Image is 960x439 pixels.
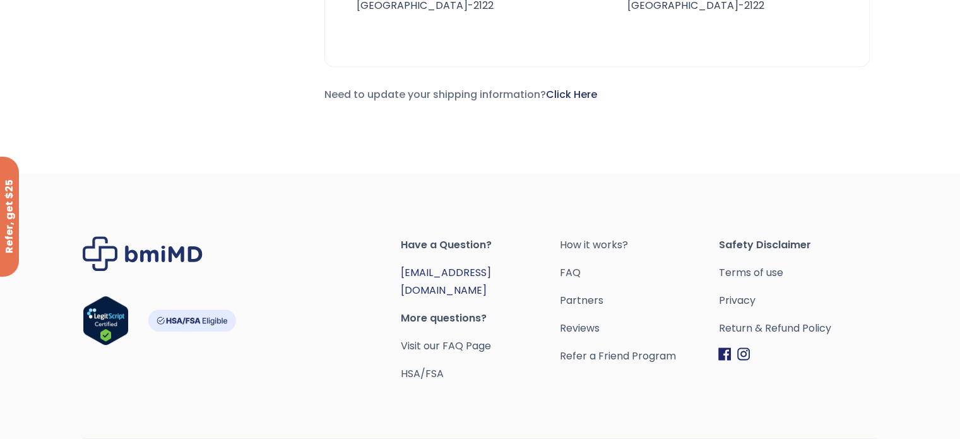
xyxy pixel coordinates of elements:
[559,236,718,254] a: How it works?
[401,310,560,327] span: More questions?
[718,320,877,337] a: Return & Refund Policy
[718,236,877,254] span: Safety Disclaimer
[559,347,718,365] a: Refer a Friend Program
[718,264,877,282] a: Terms of use
[324,87,597,102] span: Need to update your shipping information?
[401,265,491,298] a: [EMAIL_ADDRESS][DOMAIN_NAME]
[546,87,597,102] a: Click Here
[559,292,718,310] a: Partners
[401,236,560,254] span: Have a Question?
[559,320,718,337] a: Reviews
[401,366,444,381] a: HSA/FSA
[718,292,877,310] a: Privacy
[83,296,129,346] img: Verify Approval for www.bmimd.com
[83,236,203,271] img: Brand Logo
[148,310,236,332] img: HSA-FSA
[401,339,491,353] a: Visit our FAQ Page
[83,296,129,351] a: Verify LegitScript Approval for www.bmimd.com
[718,347,731,361] img: Facebook
[559,264,718,282] a: FAQ
[737,347,750,361] img: Instagram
